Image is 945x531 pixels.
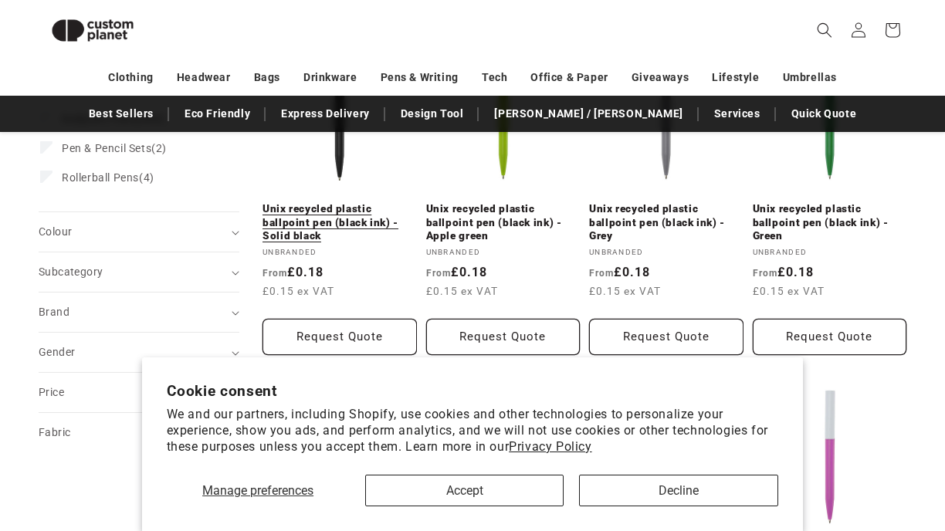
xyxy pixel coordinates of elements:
[167,382,779,400] h2: Cookie consent
[530,64,608,91] a: Office & Paper
[579,475,778,506] button: Decline
[273,100,378,127] a: Express Delivery
[632,64,689,91] a: Giveaways
[81,100,161,127] a: Best Sellers
[39,225,72,238] span: Colour
[39,346,75,358] span: Gender
[486,100,690,127] a: [PERSON_NAME] / [PERSON_NAME]
[303,64,357,91] a: Drinkware
[39,386,64,398] span: Price
[202,483,313,498] span: Manage preferences
[39,6,147,55] img: Custom Planet
[393,100,472,127] a: Design Tool
[62,141,167,155] span: (2)
[62,142,151,154] span: Pen & Pencil Sets
[39,306,69,318] span: Brand
[262,319,417,355] button: Request Quote
[167,475,350,506] button: Manage preferences
[39,293,239,332] summary: Brand (0 selected)
[426,202,581,243] a: Unix recycled plastic ballpoint pen (black ink) - Apple green
[808,13,842,47] summary: Search
[39,373,239,412] summary: Price
[680,364,945,531] iframe: Chat Widget
[254,64,280,91] a: Bags
[783,64,837,91] a: Umbrellas
[482,64,507,91] a: Tech
[167,407,779,455] p: We and our partners, including Shopify, use cookies and other technologies to personalize your ex...
[177,64,231,91] a: Headwear
[39,413,239,452] summary: Fabric (0 selected)
[39,333,239,372] summary: Gender (0 selected)
[753,202,907,243] a: Unix recycled plastic ballpoint pen (black ink) - Green
[589,319,743,355] button: Request Quote
[262,202,417,243] a: Unix recycled plastic ballpoint pen (black ink) - Solid black
[753,319,907,355] button: Request Quote
[39,252,239,292] summary: Subcategory (0 selected)
[39,426,70,438] span: Fabric
[381,64,459,91] a: Pens & Writing
[39,265,103,278] span: Subcategory
[365,475,564,506] button: Accept
[62,171,154,184] span: (4)
[39,212,239,252] summary: Colour (0 selected)
[62,171,139,184] span: Rollerball Pens
[706,100,768,127] a: Services
[589,202,743,243] a: Unix recycled plastic ballpoint pen (black ink) - Grey
[509,439,591,454] a: Privacy Policy
[426,319,581,355] button: Request Quote
[784,100,865,127] a: Quick Quote
[108,64,154,91] a: Clothing
[177,100,258,127] a: Eco Friendly
[712,64,759,91] a: Lifestyle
